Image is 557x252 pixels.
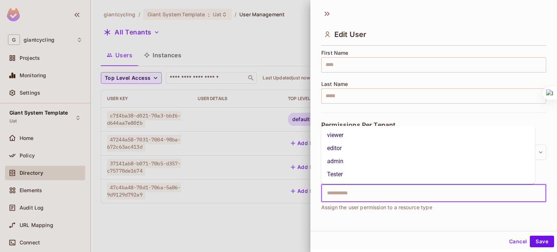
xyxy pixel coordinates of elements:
li: editor [321,142,535,155]
li: admin [321,155,535,168]
span: Last Name [321,81,348,87]
span: First Name [321,50,348,56]
span: Permissions Per Tenant [321,121,395,129]
button: Save [530,236,554,247]
span: Edit User [334,30,366,39]
span: Assign the user permission to a resource type [321,203,432,211]
li: Tester [321,168,535,181]
button: Cancel [506,236,530,247]
li: viewer [321,129,535,142]
button: Close [542,192,544,194]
